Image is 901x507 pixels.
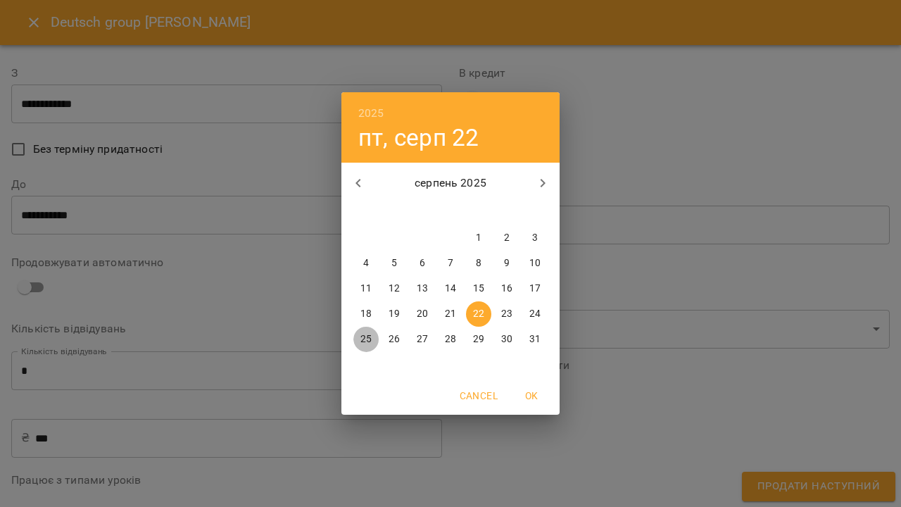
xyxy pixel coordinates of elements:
[410,251,435,276] button: 6
[389,282,400,296] p: 12
[473,282,484,296] p: 15
[445,282,456,296] p: 14
[494,251,519,276] button: 9
[460,387,498,404] span: Cancel
[522,327,548,352] button: 31
[420,256,425,270] p: 6
[466,225,491,251] button: 1
[466,251,491,276] button: 8
[522,225,548,251] button: 3
[391,256,397,270] p: 5
[504,256,510,270] p: 9
[515,387,548,404] span: OK
[382,251,407,276] button: 5
[473,332,484,346] p: 29
[438,251,463,276] button: 7
[466,301,491,327] button: 22
[358,104,384,123] button: 2025
[410,276,435,301] button: 13
[522,251,548,276] button: 10
[438,301,463,327] button: 21
[522,276,548,301] button: 17
[532,231,538,245] p: 3
[445,332,456,346] p: 28
[494,225,519,251] button: 2
[389,307,400,321] p: 19
[473,307,484,321] p: 22
[529,307,541,321] p: 24
[494,276,519,301] button: 16
[466,276,491,301] button: 15
[445,307,456,321] p: 21
[358,123,479,152] button: пт, серп 22
[438,327,463,352] button: 28
[353,301,379,327] button: 18
[353,276,379,301] button: 11
[494,301,519,327] button: 23
[448,256,453,270] p: 7
[360,332,372,346] p: 25
[382,301,407,327] button: 19
[494,204,519,218] span: сб
[438,204,463,218] span: чт
[375,175,527,192] p: серпень 2025
[382,327,407,352] button: 26
[353,327,379,352] button: 25
[360,307,372,321] p: 18
[410,327,435,352] button: 27
[353,251,379,276] button: 4
[438,276,463,301] button: 14
[410,204,435,218] span: ср
[389,332,400,346] p: 26
[454,383,503,408] button: Cancel
[410,301,435,327] button: 20
[501,332,512,346] p: 30
[466,204,491,218] span: пт
[522,204,548,218] span: нд
[522,301,548,327] button: 24
[504,231,510,245] p: 2
[417,307,428,321] p: 20
[476,256,481,270] p: 8
[529,332,541,346] p: 31
[417,332,428,346] p: 27
[417,282,428,296] p: 13
[476,231,481,245] p: 1
[360,282,372,296] p: 11
[382,276,407,301] button: 12
[382,204,407,218] span: вт
[529,282,541,296] p: 17
[494,327,519,352] button: 30
[529,256,541,270] p: 10
[353,204,379,218] span: пн
[466,327,491,352] button: 29
[501,307,512,321] p: 23
[509,383,554,408] button: OK
[501,282,512,296] p: 16
[363,256,369,270] p: 4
